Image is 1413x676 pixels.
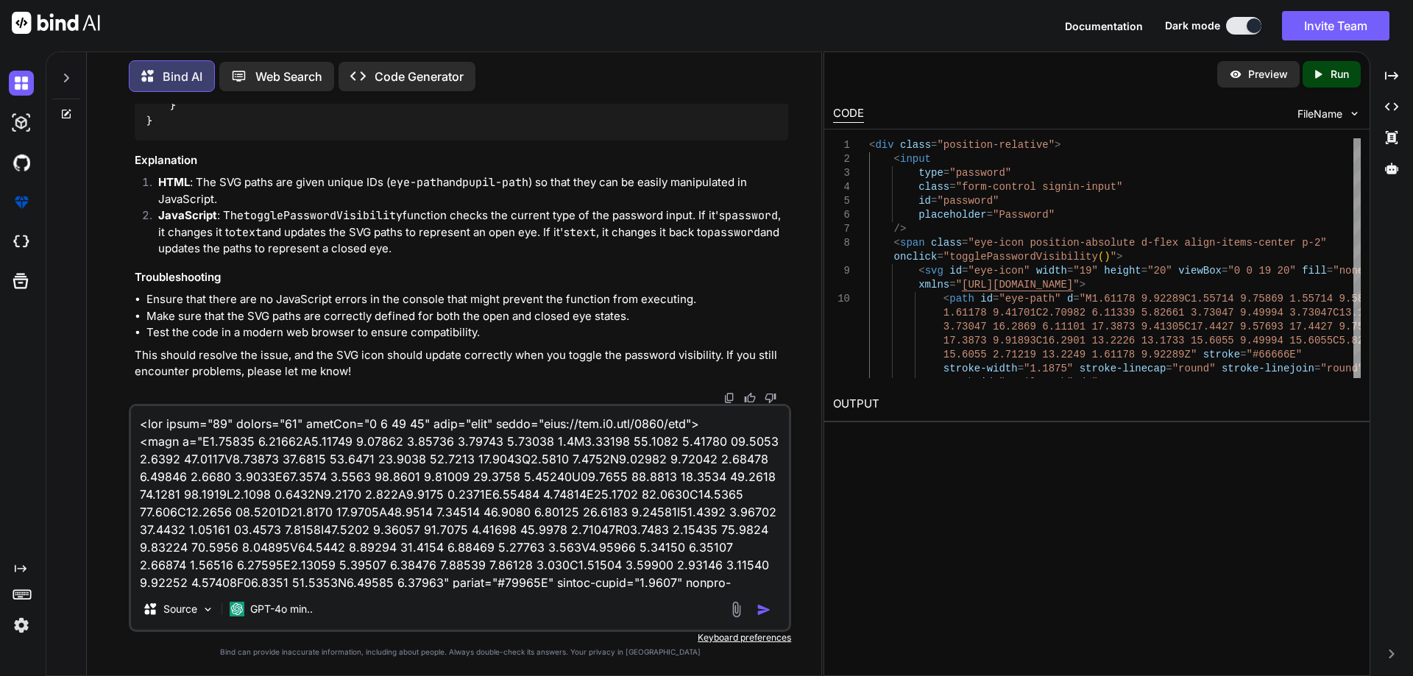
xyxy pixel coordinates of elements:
[9,190,34,215] img: premium
[949,167,1011,179] span: "password"
[1036,265,1067,277] span: width
[728,601,745,618] img: attachment
[1104,265,1141,277] span: height
[1246,349,1302,360] span: "#66666E"
[943,307,1252,319] span: 1.61178 9.41701C2.70982 6.11339 5.82661 3.73047 9.
[1240,349,1246,360] span: =
[723,392,735,404] img: copy
[1172,363,1215,374] span: "round"
[375,68,464,85] p: Code Generator
[1073,293,1079,305] span: =
[158,175,190,189] strong: HTML
[1079,279,1085,291] span: >
[980,293,993,305] span: id
[918,195,931,207] span: id
[833,152,850,166] div: 2
[1065,18,1143,34] button: Documentation
[962,279,1073,291] span: [URL][DOMAIN_NAME]
[893,223,906,235] span: />
[1253,307,1382,319] span: 49994 3.73047C13.1717
[918,279,949,291] span: xmlns
[135,347,788,380] p: This should resolve the issue, and the SVG icon should update correctly when you toggle the passw...
[943,349,1196,360] span: 15.6055 2.71219 13.2249 1.61178 9.92289Z"
[146,291,788,308] li: Ensure that there are no JavaScript errors in the console that might prevent the function from ex...
[931,237,962,249] span: class
[943,335,1252,346] span: 17.3873 9.91893C16.2901 13.2226 13.1733 15.6055 9.
[1302,265,1327,277] span: fill
[833,194,850,208] div: 5
[931,139,937,151] span: =
[968,265,1030,277] span: "eye-icon"
[244,208,403,223] code: togglePasswordVisibility
[833,292,850,306] div: 10
[12,12,100,34] img: Bind AI
[937,139,1055,151] span: "position-relative"
[833,138,850,152] div: 1
[1297,107,1342,121] span: FileName
[570,225,596,240] code: text
[824,387,1370,421] h2: OUTPUT
[129,647,791,658] p: Bind can provide inaccurate information, including about people. Always double-check its answers....
[765,392,776,404] img: dislike
[9,110,34,135] img: darkAi-studio
[707,225,760,240] code: password
[462,175,528,190] code: pupil-path
[1141,265,1147,277] span: =
[943,167,949,179] span: =
[943,293,949,305] span: <
[255,68,322,85] p: Web Search
[955,279,961,291] span: "
[833,208,850,222] div: 6
[1229,68,1242,81] img: preview
[943,363,1017,374] span: stroke-width
[833,376,850,390] div: 11
[129,632,791,644] p: Keyboard preferences
[918,167,943,179] span: type
[1067,265,1073,277] span: =
[943,377,949,388] span: <
[833,236,850,250] div: 8
[931,195,937,207] span: =
[1203,349,1239,360] span: stroke
[163,68,202,85] p: Bind AI
[1079,363,1166,374] span: stroke-linecap
[949,181,955,193] span: =
[1110,251,1116,263] span: "
[1104,251,1110,263] span: )
[1024,363,1073,374] span: "1.1875"
[893,251,937,263] span: onclick
[725,208,778,223] code: password
[943,251,1097,263] span: "togglePasswordVisibility
[993,209,1055,221] span: "Password"
[163,602,197,616] p: Source
[1222,363,1314,374] span: stroke-linejoin
[390,175,443,190] code: eye-path
[869,139,875,151] span: <
[1055,139,1060,151] span: >
[202,603,214,616] img: Pick Models
[962,237,968,249] span: =
[1314,363,1320,374] span: =
[833,166,850,180] div: 3
[1098,251,1104,263] span: (
[949,377,974,388] span: path
[937,195,999,207] span: "password"
[949,279,955,291] span: =
[962,265,968,277] span: =
[875,139,893,151] span: div
[158,208,217,222] strong: JavaScript
[1086,377,1091,388] span: =
[9,150,34,175] img: githubDark
[833,180,850,194] div: 4
[131,406,789,588] textarea: <lor ipsum="89" dolors="61" ametCon="0 6 49 45" adip="elit" seddo="eius://tem.i0.utl/0860/etd"> <...
[1079,377,1085,388] span: d
[986,209,992,221] span: =
[744,392,756,404] img: like
[893,153,899,165] span: <
[993,377,999,388] span: =
[9,613,34,638] img: settings
[918,181,949,193] span: class
[949,293,974,305] span: path
[943,321,1252,332] span: 3.73047 16.2869 6.11101 17.3873 9.41305C17.4427 9.
[230,602,244,616] img: GPT-4o mini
